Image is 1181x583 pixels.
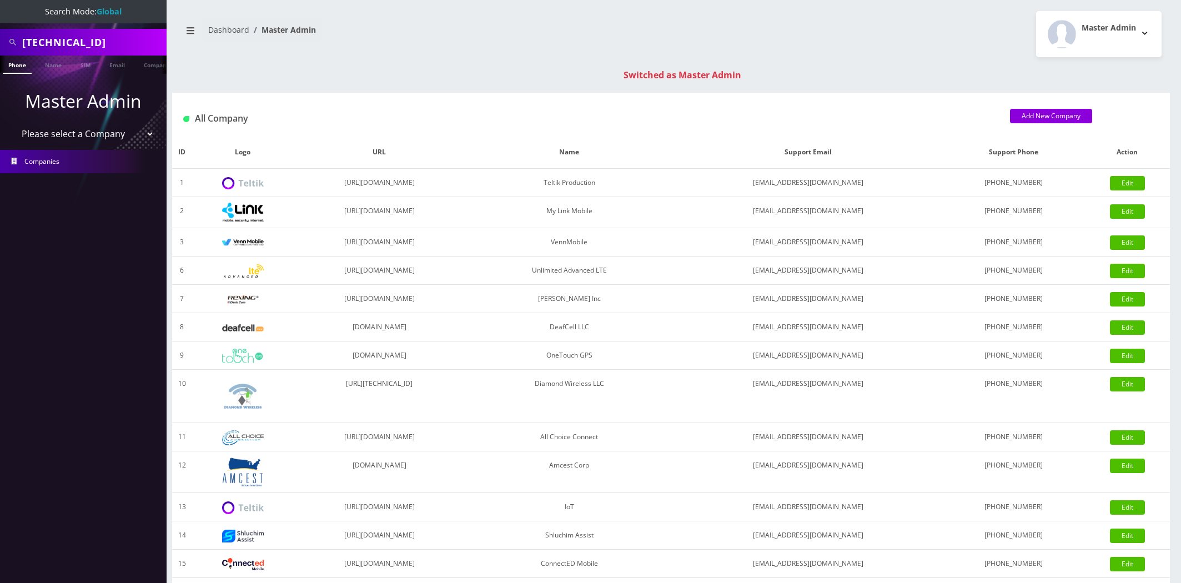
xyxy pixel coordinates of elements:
a: Edit [1110,204,1145,219]
h2: Master Admin [1082,23,1136,33]
td: [EMAIL_ADDRESS][DOMAIN_NAME] [674,521,943,550]
td: [PHONE_NUMBER] [943,313,1085,341]
a: Add New Company [1010,109,1092,123]
td: [URL][TECHNICAL_ID] [294,370,465,423]
td: [DOMAIN_NAME] [294,313,465,341]
td: [URL][DOMAIN_NAME] [294,521,465,550]
td: 3 [172,228,192,257]
td: [URL][DOMAIN_NAME] [294,423,465,451]
td: [EMAIL_ADDRESS][DOMAIN_NAME] [674,285,943,313]
img: OneTouch GPS [222,349,264,363]
td: OneTouch GPS [465,341,674,370]
td: [PHONE_NUMBER] [943,370,1085,423]
td: Shluchim Assist [465,521,674,550]
td: [PHONE_NUMBER] [943,257,1085,285]
img: All Company [183,116,189,122]
td: 12 [172,451,192,493]
td: Teltik Production [465,169,674,197]
strong: Global [97,6,122,17]
td: [PHONE_NUMBER] [943,228,1085,257]
td: [DOMAIN_NAME] [294,341,465,370]
td: [EMAIL_ADDRESS][DOMAIN_NAME] [674,228,943,257]
a: Edit [1110,377,1145,391]
a: SIM [75,56,96,73]
td: [EMAIL_ADDRESS][DOMAIN_NAME] [674,550,943,578]
th: Action [1084,136,1170,169]
th: URL [294,136,465,169]
nav: breadcrumb [180,18,663,50]
img: VennMobile [222,239,264,247]
a: Edit [1110,529,1145,543]
td: [EMAIL_ADDRESS][DOMAIN_NAME] [674,257,943,285]
li: Master Admin [249,24,316,36]
td: [PHONE_NUMBER] [943,550,1085,578]
a: Edit [1110,292,1145,306]
th: ID [172,136,192,169]
a: Email [104,56,130,73]
input: Search All Companies [22,32,164,53]
td: [URL][DOMAIN_NAME] [294,257,465,285]
td: 15 [172,550,192,578]
a: Edit [1110,320,1145,335]
td: DeafCell LLC [465,313,674,341]
button: Master Admin [1036,11,1162,57]
td: Amcest Corp [465,451,674,493]
img: My Link Mobile [222,203,264,222]
a: Dashboard [208,24,249,35]
td: 11 [172,423,192,451]
td: [PHONE_NUMBER] [943,423,1085,451]
td: All Choice Connect [465,423,674,451]
td: [PHONE_NUMBER] [943,285,1085,313]
td: 1 [172,169,192,197]
td: 10 [172,370,192,423]
td: 7 [172,285,192,313]
td: VennMobile [465,228,674,257]
a: Edit [1110,500,1145,515]
td: [PERSON_NAME] Inc [465,285,674,313]
th: Support Email [674,136,943,169]
td: [URL][DOMAIN_NAME] [294,228,465,257]
td: My Link Mobile [465,197,674,228]
a: Phone [3,56,32,74]
td: [PHONE_NUMBER] [943,521,1085,550]
td: [URL][DOMAIN_NAME] [294,285,465,313]
td: IoT [465,493,674,521]
td: [URL][DOMAIN_NAME] [294,493,465,521]
td: [URL][DOMAIN_NAME] [294,550,465,578]
td: [EMAIL_ADDRESS][DOMAIN_NAME] [674,423,943,451]
td: [EMAIL_ADDRESS][DOMAIN_NAME] [674,197,943,228]
td: 14 [172,521,192,550]
td: Diamond Wireless LLC [465,370,674,423]
a: Edit [1110,430,1145,445]
th: Logo [192,136,294,169]
a: Edit [1110,459,1145,473]
span: Search Mode: [45,6,122,17]
td: [PHONE_NUMBER] [943,451,1085,493]
td: 13 [172,493,192,521]
img: IoT [222,501,264,514]
td: [PHONE_NUMBER] [943,169,1085,197]
a: Edit [1110,557,1145,571]
th: Name [465,136,674,169]
a: Edit [1110,349,1145,363]
td: [PHONE_NUMBER] [943,341,1085,370]
img: DeafCell LLC [222,324,264,331]
a: Edit [1110,176,1145,190]
div: Switched as Master Admin [183,68,1181,82]
td: [URL][DOMAIN_NAME] [294,169,465,197]
a: Name [39,56,67,73]
img: Shluchim Assist [222,530,264,542]
img: Rexing Inc [222,294,264,305]
td: 9 [172,341,192,370]
img: Diamond Wireless LLC [222,375,264,417]
td: [EMAIL_ADDRESS][DOMAIN_NAME] [674,169,943,197]
td: Unlimited Advanced LTE [465,257,674,285]
td: [EMAIL_ADDRESS][DOMAIN_NAME] [674,341,943,370]
span: Companies [24,157,59,166]
td: [EMAIL_ADDRESS][DOMAIN_NAME] [674,313,943,341]
a: Edit [1110,235,1145,250]
td: [DOMAIN_NAME] [294,451,465,493]
td: [EMAIL_ADDRESS][DOMAIN_NAME] [674,451,943,493]
td: [PHONE_NUMBER] [943,493,1085,521]
td: [PHONE_NUMBER] [943,197,1085,228]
